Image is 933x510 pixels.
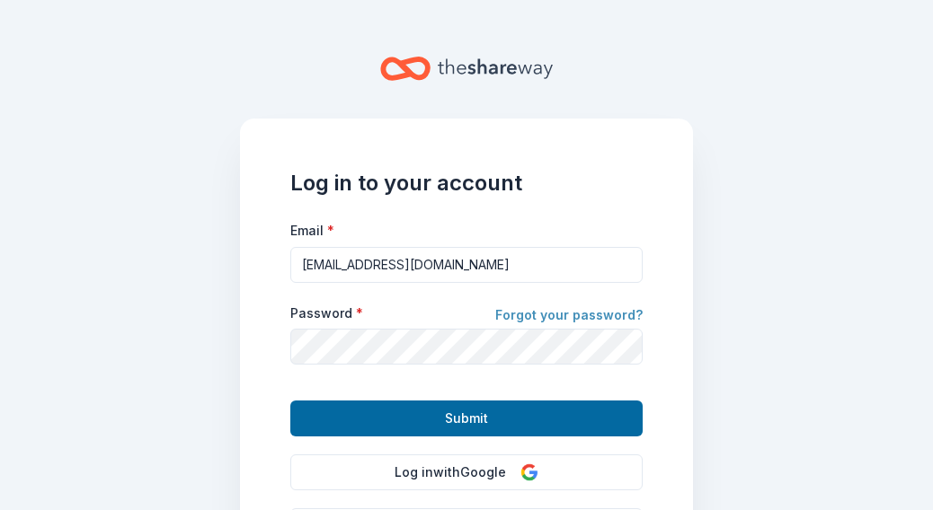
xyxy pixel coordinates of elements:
img: Google Logo [520,463,538,481]
a: Forgot your password? [495,304,643,330]
span: Submit [445,408,488,429]
button: Submit [290,400,643,436]
a: Home [380,48,553,90]
button: Log inwithGoogle [290,454,643,490]
label: Password [290,304,363,322]
label: Email [290,222,334,240]
h1: Log in to your account [290,169,643,198]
